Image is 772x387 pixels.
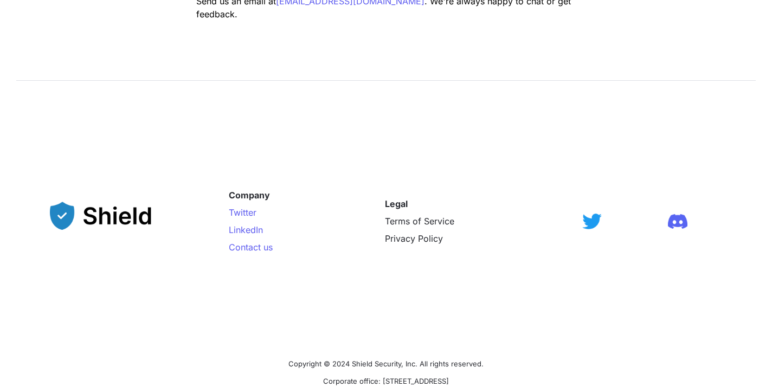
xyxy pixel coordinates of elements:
strong: Legal [385,198,408,209]
a: LinkedIn [229,224,263,235]
a: Terms of Service [385,216,454,227]
a: Privacy Policy [385,233,443,244]
span: Corporate office: [STREET_ADDRESS] [323,377,449,385]
strong: Company [229,190,270,201]
span: Copyright © 2024 Shield Security, Inc. All rights reserved. [288,359,484,368]
a: Contact us [229,242,273,253]
a: Twitter [229,207,256,218]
